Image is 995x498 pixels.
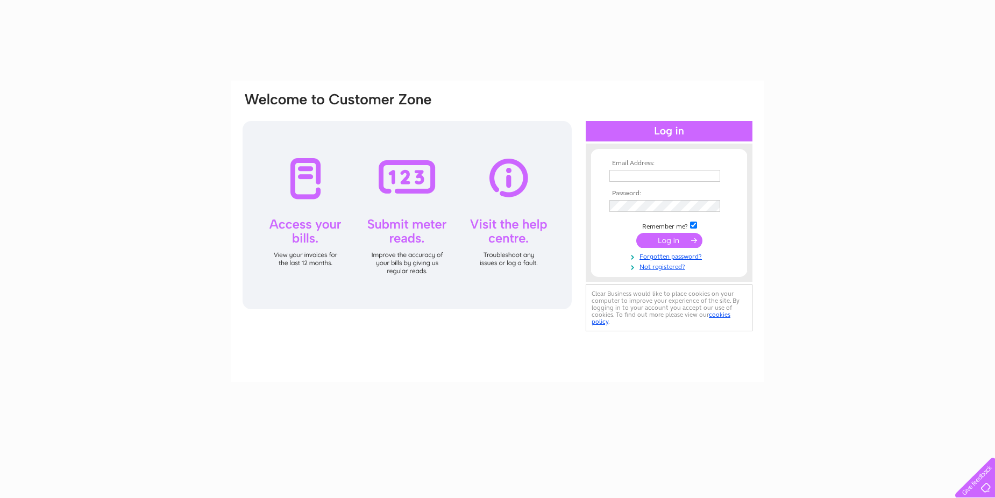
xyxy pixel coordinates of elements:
[607,220,731,231] td: Remember me?
[592,311,730,325] a: cookies policy
[609,261,731,271] a: Not registered?
[607,190,731,197] th: Password:
[586,284,752,331] div: Clear Business would like to place cookies on your computer to improve your experience of the sit...
[609,251,731,261] a: Forgotten password?
[607,160,731,167] th: Email Address:
[636,233,702,248] input: Submit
